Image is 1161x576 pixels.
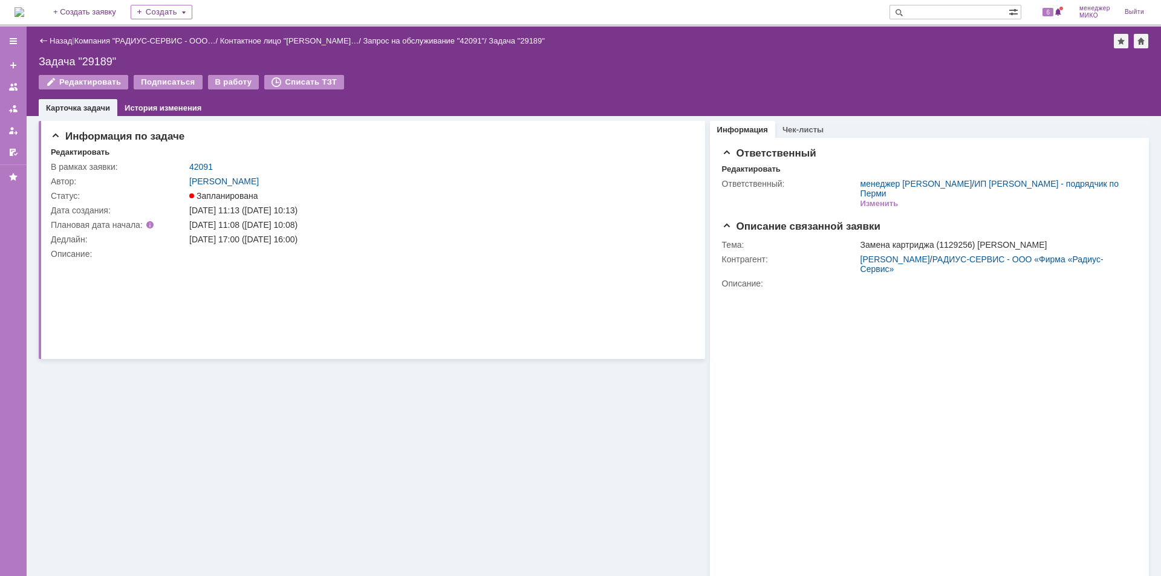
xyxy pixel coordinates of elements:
[15,7,24,17] img: logo
[189,162,213,172] a: 42091
[722,147,816,159] span: Ответственный
[189,220,686,230] div: [DATE] 11:08 ([DATE] 10:08)
[72,36,74,45] div: |
[860,199,899,209] div: Изменить
[131,5,192,19] div: Создать
[860,254,930,264] a: [PERSON_NAME]
[4,56,23,75] a: Создать заявку
[489,36,545,45] div: Задача "29189"
[722,240,858,250] div: Тема:
[717,125,768,134] a: Информация
[722,179,858,189] div: Ответственный:
[50,36,72,45] a: Назад
[1009,5,1021,17] span: Расширенный поиск
[860,179,972,189] a: менеджер [PERSON_NAME]
[51,176,187,186] div: Автор:
[860,254,1131,274] div: /
[1134,34,1148,48] div: Сделать домашней страницей
[51,235,187,244] div: Дедлайн:
[4,77,23,97] a: Заявки на командах
[4,121,23,140] a: Мои заявки
[782,125,824,134] a: Чек-листы
[74,36,216,45] a: Компания "РАДИУС-СЕРВИС - ООО…
[51,220,172,230] div: Плановая дата начала:
[220,36,359,45] a: Контактное лицо "[PERSON_NAME]…
[363,36,489,45] div: /
[189,191,258,201] span: Запланирована
[51,147,109,157] div: Редактировать
[74,36,220,45] div: /
[1079,12,1110,19] span: МИКО
[860,254,1104,274] a: РАДИУС-СЕРВИС - ООО «Фирма «Радиус-Сервис»
[860,179,1119,198] a: ИП [PERSON_NAME] - подрядчик по Перми
[860,240,1131,250] div: Замена картриджа (1129256) [PERSON_NAME]
[363,36,484,45] a: Запрос на обслуживание "42091"
[4,99,23,118] a: Заявки в моей ответственности
[1114,34,1128,48] div: Добавить в избранное
[722,279,1133,288] div: Описание:
[51,249,689,259] div: Описание:
[722,254,858,264] div: Контрагент:
[4,143,23,162] a: Мои согласования
[125,103,201,112] a: История изменения
[51,205,187,215] div: Дата создания:
[51,131,184,142] span: Информация по задаче
[860,179,1131,198] div: /
[51,191,187,201] div: Статус:
[46,103,110,112] a: Карточка задачи
[39,56,1149,68] div: Задача "29189"
[220,36,363,45] div: /
[1079,5,1110,12] span: менеджер
[189,176,259,186] a: [PERSON_NAME]
[1042,8,1053,16] span: 6
[189,205,686,215] div: [DATE] 11:13 ([DATE] 10:13)
[51,162,187,172] div: В рамках заявки:
[189,235,686,244] div: [DATE] 17:00 ([DATE] 16:00)
[15,7,24,17] a: Перейти на домашнюю страницу
[722,221,880,232] span: Описание связанной заявки
[722,164,781,174] div: Редактировать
